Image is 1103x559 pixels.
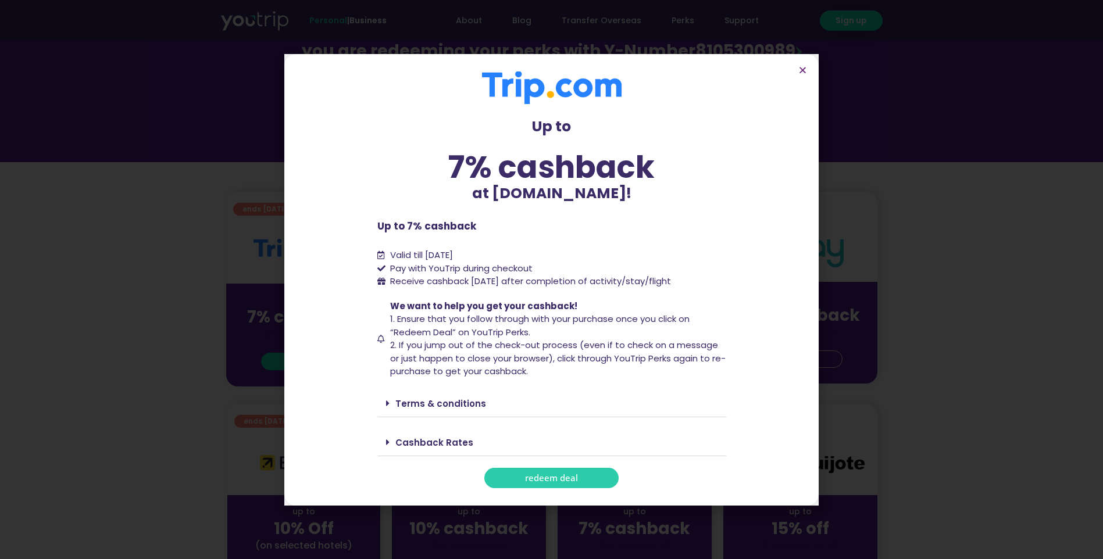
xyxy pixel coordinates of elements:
[390,339,726,377] span: 2. If you jump out of the check-out process (even if to check on a message or just happen to clos...
[484,468,619,488] a: redeem deal
[377,429,726,456] div: Cashback Rates
[525,474,578,482] span: redeem deal
[395,397,486,410] a: Terms & conditions
[390,313,690,338] span: 1. Ensure that you follow through with your purchase once you click on “Redeem Deal” on YouTrip P...
[387,262,533,275] span: Pay with YouTrip during checkout
[377,390,726,417] div: Terms & conditions
[390,249,453,261] span: Valid till [DATE]
[798,66,807,74] a: Close
[377,152,726,182] div: 7% cashback
[395,436,473,449] a: Cashback Rates
[377,219,476,233] b: Up to 7% cashback
[390,275,671,287] span: Receive cashback [DATE] after completion of activity/stay/flight
[390,300,577,312] span: We want to help you get your cashback!
[377,116,726,138] p: Up to
[377,182,726,205] p: at [DOMAIN_NAME]!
